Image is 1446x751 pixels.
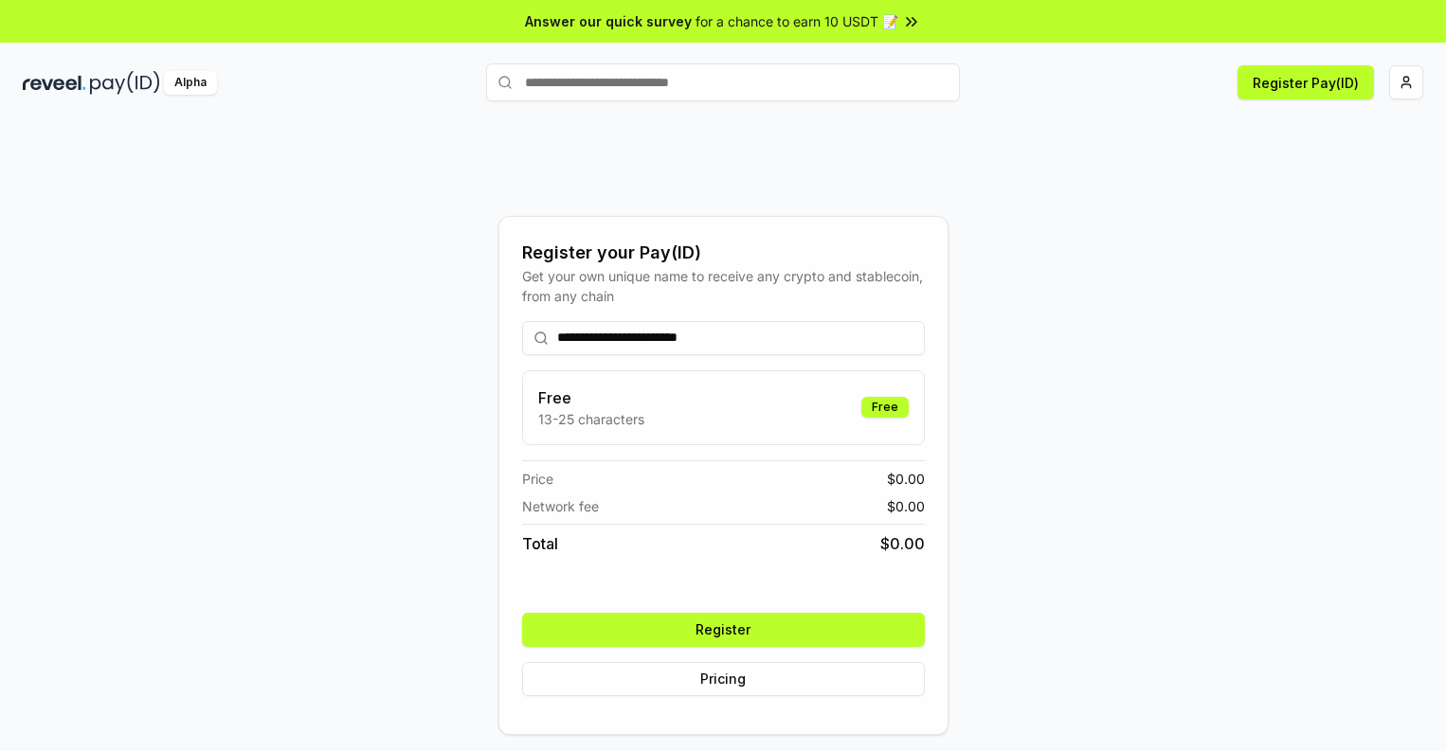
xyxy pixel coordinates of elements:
[538,409,644,429] p: 13-25 characters
[887,469,925,489] span: $ 0.00
[164,71,217,95] div: Alpha
[1238,65,1374,99] button: Register Pay(ID)
[887,496,925,516] span: $ 0.00
[861,397,909,418] div: Free
[522,469,553,489] span: Price
[522,266,925,306] div: Get your own unique name to receive any crypto and stablecoin, from any chain
[522,662,925,696] button: Pricing
[23,71,86,95] img: reveel_dark
[696,11,898,31] span: for a chance to earn 10 USDT 📝
[522,532,558,555] span: Total
[90,71,160,95] img: pay_id
[522,240,925,266] div: Register your Pay(ID)
[880,532,925,555] span: $ 0.00
[525,11,692,31] span: Answer our quick survey
[522,496,599,516] span: Network fee
[538,386,644,409] h3: Free
[522,613,925,647] button: Register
